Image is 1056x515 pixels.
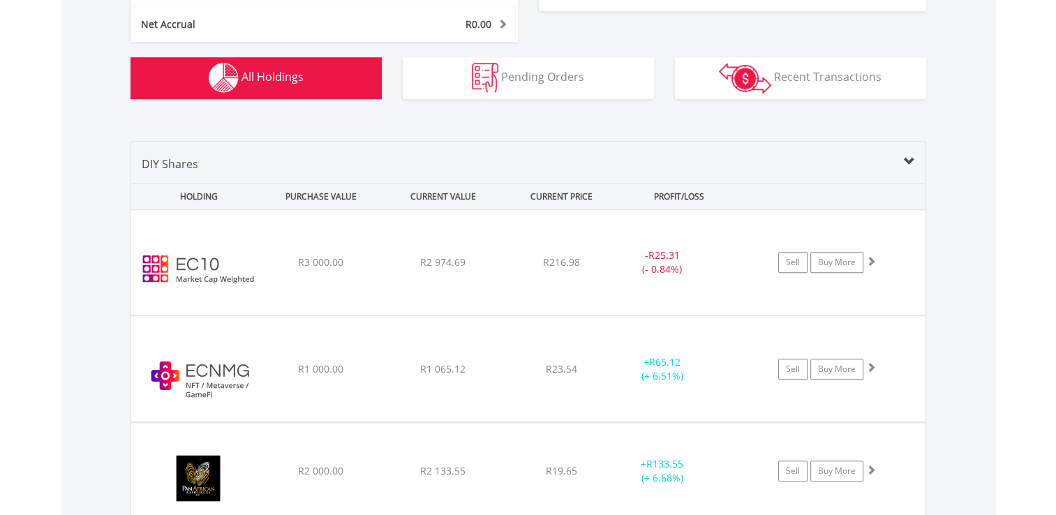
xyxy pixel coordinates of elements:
[142,156,198,172] span: DIY Shares
[610,355,715,383] div: + (+ 6.51%)
[138,227,258,311] img: EC10.EC.EC10.png
[131,17,357,31] div: Net Accrual
[262,184,381,209] div: PURCHASE VALUE
[649,355,681,368] span: R65.12
[420,464,466,477] span: R2 133.55
[209,63,239,93] img: holdings-wht.png
[403,57,654,99] button: Pending Orders
[646,457,683,470] span: R133.55
[543,255,580,269] span: R216.98
[648,248,680,262] span: R25.31
[132,184,259,209] div: HOLDING
[241,69,304,84] span: All Holdings
[298,362,343,375] span: R1 000.00
[298,255,343,269] span: R3 000.00
[420,255,466,269] span: R2 974.69
[810,461,863,482] a: Buy More
[620,184,739,209] div: PROFIT/LOSS
[810,252,863,273] a: Buy More
[610,248,715,276] div: - (- 0.84%)
[778,461,808,482] a: Sell
[778,252,808,273] a: Sell
[810,359,863,380] a: Buy More
[138,334,258,417] img: ECNMG.EC.ECNMG.png
[675,57,926,99] button: Recent Transactions
[466,17,491,31] span: R0.00
[384,184,503,209] div: CURRENT VALUE
[131,57,382,99] button: All Holdings
[610,457,715,485] div: + (+ 6.68%)
[546,464,577,477] span: R19.65
[774,69,882,84] span: Recent Transactions
[505,184,616,209] div: CURRENT PRICE
[298,464,343,477] span: R2 000.00
[420,362,466,375] span: R1 065.12
[719,63,771,94] img: transactions-zar-wht.png
[501,69,584,84] span: Pending Orders
[472,63,498,93] img: pending_instructions-wht.png
[778,359,808,380] a: Sell
[546,362,577,375] span: R23.54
